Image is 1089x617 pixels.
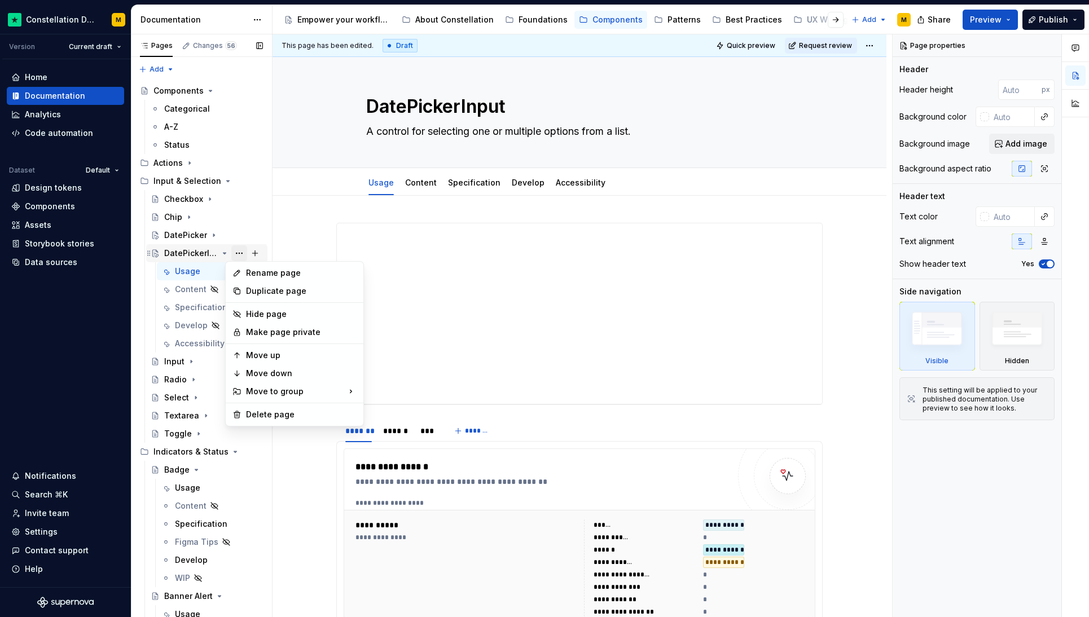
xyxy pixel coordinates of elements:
div: Move up [246,350,357,361]
div: Rename page [246,267,357,279]
div: Make page private [246,327,357,338]
div: Duplicate page [246,285,357,297]
div: Hide page [246,308,357,320]
div: Move to group [228,382,361,400]
div: Move down [246,368,357,379]
div: Delete page [246,409,357,420]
